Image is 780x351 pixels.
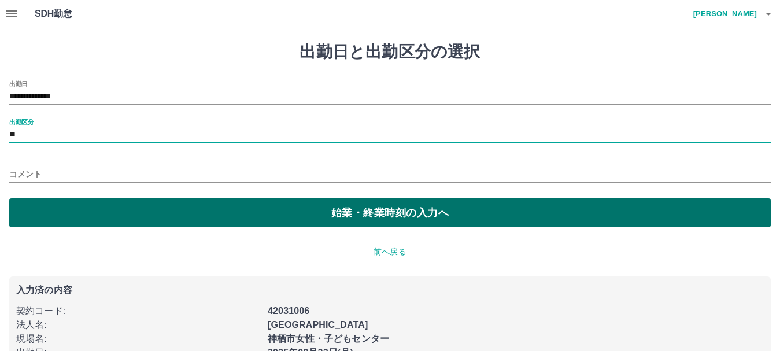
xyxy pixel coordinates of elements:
[268,306,309,316] b: 42031006
[9,117,34,126] label: 出勤区分
[9,42,771,62] h1: 出勤日と出勤区分の選択
[9,79,28,88] label: 出勤日
[16,332,261,346] p: 現場名 :
[9,246,771,258] p: 前へ戻る
[16,304,261,318] p: 契約コード :
[268,334,389,343] b: 神栖市女性・子どもセンター
[16,286,764,295] p: 入力済の内容
[268,320,368,330] b: [GEOGRAPHIC_DATA]
[16,318,261,332] p: 法人名 :
[9,198,771,227] button: 始業・終業時刻の入力へ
